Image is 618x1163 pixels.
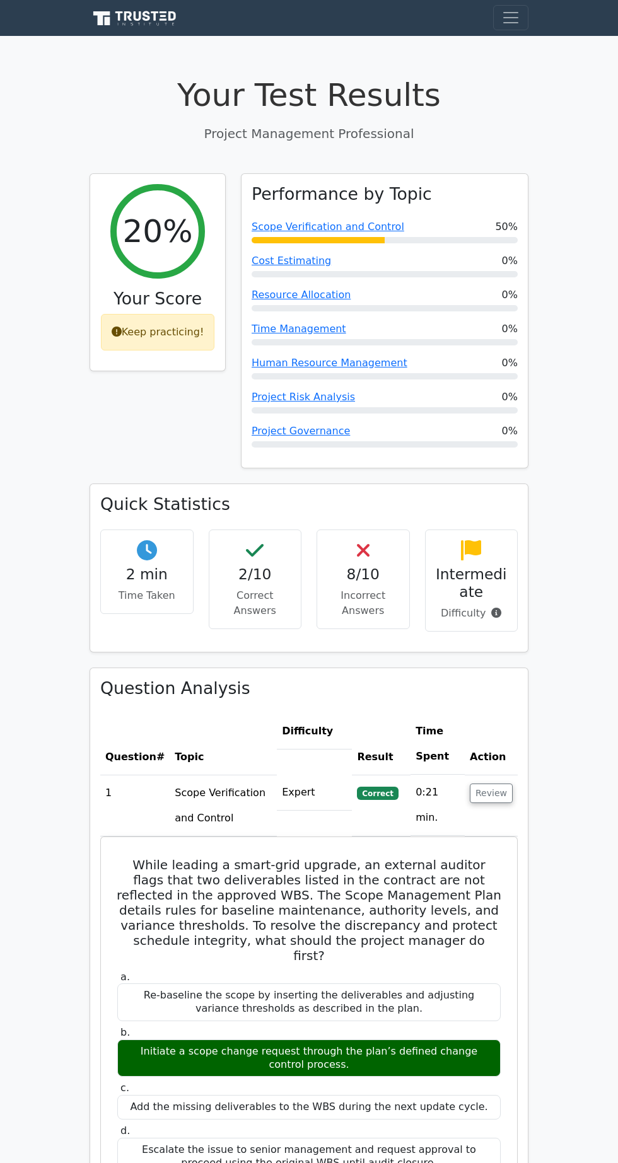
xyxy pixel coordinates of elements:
[502,253,518,269] span: 0%
[117,1095,501,1120] div: Add the missing deliverables to the WBS during the next update cycle.
[277,714,352,749] th: Difficulty
[111,565,183,583] h4: 2 min
[352,714,411,775] th: Result
[100,714,170,775] th: #
[101,314,215,350] div: Keep practicing!
[436,606,508,621] p: Difficulty
[252,184,432,204] h3: Performance by Topic
[252,425,350,437] a: Project Governance
[100,289,215,309] h3: Your Score
[411,714,465,775] th: Time Spent
[495,219,518,234] span: 50%
[357,787,398,799] span: Correct
[277,775,352,811] td: Expert
[170,775,277,836] td: Scope Verification and Control
[120,971,130,983] span: a.
[493,5,528,30] button: Toggle navigation
[502,390,518,405] span: 0%
[502,424,518,439] span: 0%
[120,1026,130,1038] span: b.
[327,565,399,583] h4: 8/10
[252,289,351,301] a: Resource Allocation
[252,323,346,335] a: Time Management
[122,212,192,250] h2: 20%
[170,714,277,775] th: Topic
[116,857,502,963] h5: While leading a smart-grid upgrade, an external auditor flags that two deliverables listed in the...
[100,494,518,514] h3: Quick Statistics
[411,775,465,836] td: 0:21 min.
[436,565,508,601] h4: Intermediate
[219,588,291,618] p: Correct Answers
[252,255,331,267] a: Cost Estimating
[219,565,291,583] h4: 2/10
[502,321,518,337] span: 0%
[90,124,528,143] p: Project Management Professional
[252,391,355,403] a: Project Risk Analysis
[470,784,513,803] button: Review
[252,357,407,369] a: Human Resource Management
[105,751,156,763] span: Question
[252,221,404,233] a: Scope Verification and Control
[502,356,518,371] span: 0%
[502,287,518,303] span: 0%
[90,76,528,114] h1: Your Test Results
[120,1125,130,1137] span: d.
[117,983,501,1021] div: Re-baseline the scope by inserting the deliverables and adjusting variance thresholds as describe...
[100,678,518,698] h3: Question Analysis
[111,588,183,603] p: Time Taken
[327,588,399,618] p: Incorrect Answers
[120,1082,129,1094] span: c.
[117,1039,501,1077] div: Initiate a scope change request through the plan’s defined change control process.
[100,775,170,836] td: 1
[465,714,518,775] th: Action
